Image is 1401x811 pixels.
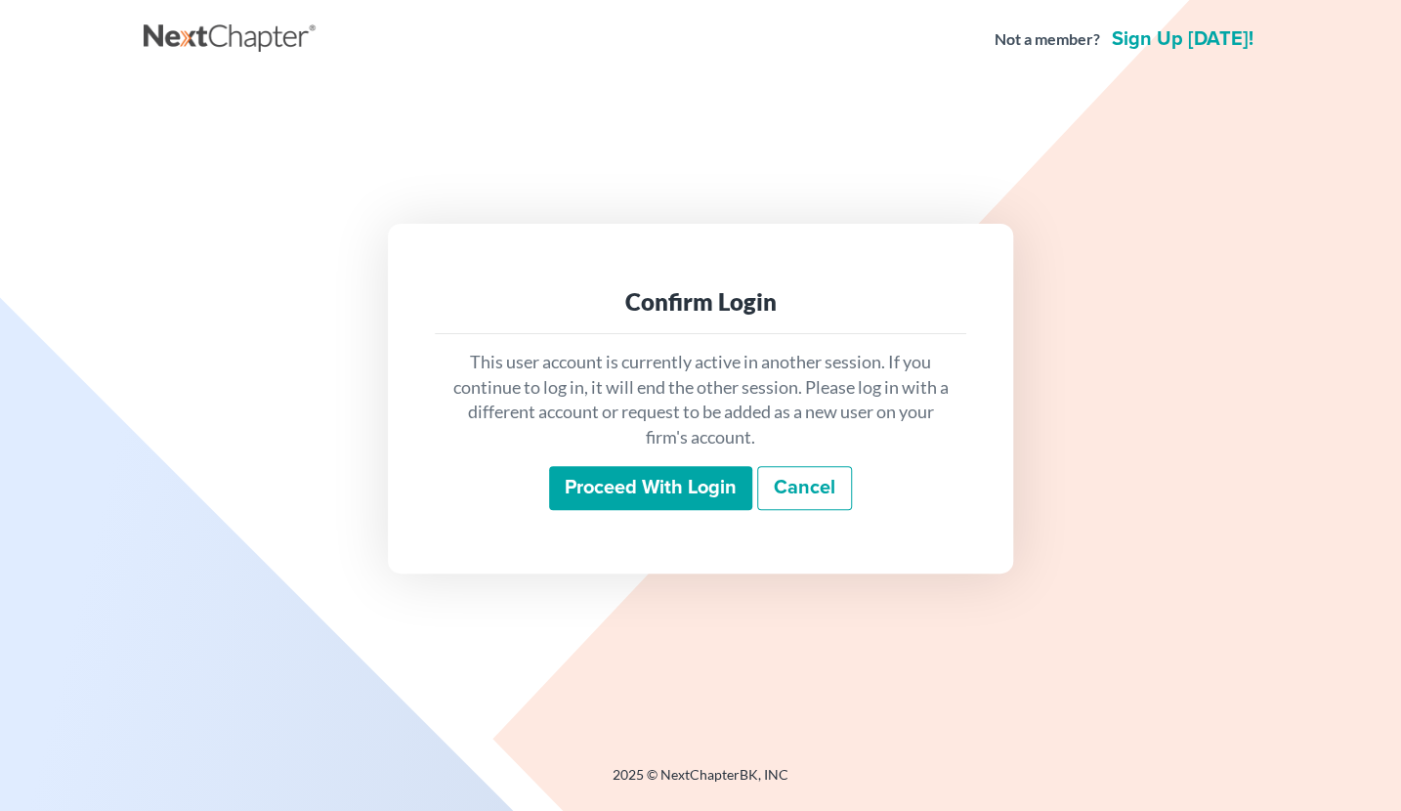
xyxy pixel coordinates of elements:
div: 2025 © NextChapterBK, INC [144,765,1257,800]
div: Confirm Login [450,286,951,318]
a: Sign up [DATE]! [1108,29,1257,49]
strong: Not a member? [995,28,1100,51]
input: Proceed with login [549,466,752,511]
a: Cancel [757,466,852,511]
p: This user account is currently active in another session. If you continue to log in, it will end ... [450,350,951,450]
